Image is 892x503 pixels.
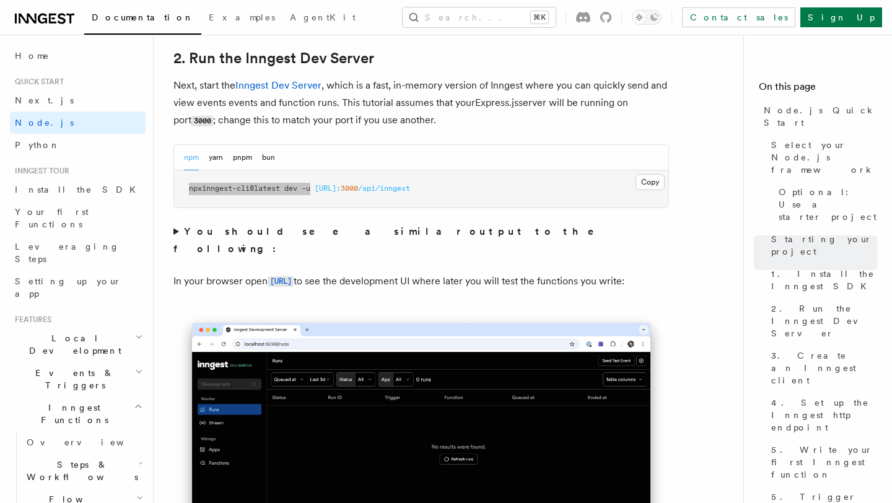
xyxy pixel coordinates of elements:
[771,396,877,434] span: 4. Set up the Inngest http endpoint
[22,453,146,488] button: Steps & Workflows
[10,362,146,396] button: Events & Triggers
[15,207,89,229] span: Your first Functions
[10,235,146,270] a: Leveraging Steps
[766,263,877,297] a: 1. Install the Inngest SDK
[173,77,669,129] p: Next, start the , which is a fast, in-memory version of Inngest where you can quickly send and vi...
[10,270,146,305] a: Setting up your app
[341,184,358,193] span: 3000
[92,12,194,22] span: Documentation
[268,275,294,287] a: [URL]
[10,201,146,235] a: Your first Functions
[173,223,669,258] summary: You should see a similar output to the following:
[233,145,252,170] button: pnpm
[22,431,146,453] a: Overview
[10,367,135,391] span: Events & Triggers
[800,7,882,27] a: Sign Up
[10,45,146,67] a: Home
[774,181,877,228] a: Optional: Use a starter project
[766,344,877,391] a: 3. Create an Inngest client
[771,444,877,481] span: 5. Write your first Inngest function
[771,139,877,176] span: Select your Node.js framework
[771,302,877,339] span: 2. Run the Inngest Dev Server
[209,12,275,22] span: Examples
[759,99,877,134] a: Node.js Quick Start
[403,7,556,27] button: Search...⌘K
[771,233,877,258] span: Starting your project
[189,184,202,193] span: npx
[10,401,134,426] span: Inngest Functions
[636,174,665,190] button: Copy
[262,145,275,170] button: bun
[84,4,201,35] a: Documentation
[10,396,146,431] button: Inngest Functions
[209,145,223,170] button: yarn
[173,225,611,255] strong: You should see a similar output to the following:
[771,268,877,292] span: 1. Install the Inngest SDK
[10,112,146,134] a: Node.js
[682,7,795,27] a: Contact sales
[766,391,877,439] a: 4. Set up the Inngest http endpoint
[632,10,662,25] button: Toggle dark mode
[759,79,877,99] h4: On this page
[10,315,51,325] span: Features
[10,77,64,87] span: Quick start
[173,50,374,67] a: 2. Run the Inngest Dev Server
[184,145,199,170] button: npm
[173,273,669,291] p: In your browser open to see the development UI where later you will test the functions you write:
[15,50,50,62] span: Home
[15,185,143,195] span: Install the SDK
[10,134,146,156] a: Python
[235,79,321,91] a: Inngest Dev Server
[766,297,877,344] a: 2. Run the Inngest Dev Server
[282,4,363,33] a: AgentKit
[15,140,60,150] span: Python
[191,116,213,126] code: 3000
[10,166,69,176] span: Inngest tour
[531,11,548,24] kbd: ⌘K
[15,242,120,264] span: Leveraging Steps
[10,178,146,201] a: Install the SDK
[22,458,138,483] span: Steps & Workflows
[764,104,877,129] span: Node.js Quick Start
[771,349,877,387] span: 3. Create an Inngest client
[779,186,877,223] span: Optional: Use a starter project
[766,134,877,181] a: Select your Node.js framework
[15,95,74,105] span: Next.js
[358,184,410,193] span: /api/inngest
[10,332,135,357] span: Local Development
[268,276,294,287] code: [URL]
[10,327,146,362] button: Local Development
[10,89,146,112] a: Next.js
[284,184,297,193] span: dev
[15,118,74,128] span: Node.js
[302,184,310,193] span: -u
[27,437,154,447] span: Overview
[766,228,877,263] a: Starting your project
[290,12,356,22] span: AgentKit
[201,4,282,33] a: Examples
[315,184,341,193] span: [URL]:
[766,439,877,486] a: 5. Write your first Inngest function
[15,276,121,299] span: Setting up your app
[202,184,280,193] span: inngest-cli@latest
